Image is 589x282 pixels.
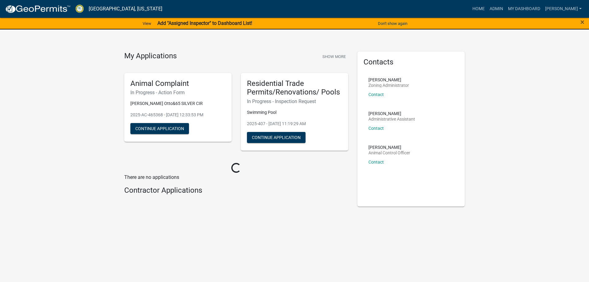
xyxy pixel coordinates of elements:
[368,160,384,164] a: Contact
[124,174,348,181] p: There are no applications
[89,4,162,14] a: [GEOGRAPHIC_DATA], [US_STATE]
[506,3,543,15] a: My Dashboard
[247,99,342,104] h6: In Progress - Inspection Request
[364,58,459,67] h5: Contacts
[130,112,225,118] p: 2025-AC-465368 - [DATE] 12:33:53 PM
[157,20,252,26] strong: Add "Assigned Inspector" to Dashboard List!
[320,52,348,62] button: Show More
[368,92,384,97] a: Contact
[124,186,348,197] wm-workflow-list-section: Contractor Applications
[368,117,415,121] p: Administrative Assistant
[368,83,409,87] p: Zoning Administrator
[368,145,410,149] p: [PERSON_NAME]
[124,52,177,61] h4: My Applications
[368,151,410,155] p: Animal Control Officer
[368,126,384,131] a: Contact
[247,79,342,97] h5: Residential Trade Permits/Renovations/ Pools
[375,18,410,29] button: Don't show again
[368,78,409,82] p: [PERSON_NAME]
[368,111,415,116] p: [PERSON_NAME]
[580,18,584,26] span: ×
[247,109,342,116] p: Swimming Pool
[130,90,225,95] h6: In Progress - Action Form
[130,79,225,88] h5: Animal Complaint
[130,100,225,107] p: [PERSON_NAME] Otto&65 SILVER CIR
[75,5,84,13] img: Crawford County, Georgia
[580,18,584,26] button: Close
[124,186,348,195] h4: Contractor Applications
[247,121,342,127] p: 2025-407 - [DATE] 11:19:29 AM
[543,3,584,15] a: [PERSON_NAME]
[247,132,306,143] button: Continue Application
[130,123,189,134] button: Continue Application
[487,3,506,15] a: Admin
[140,18,154,29] a: View
[470,3,487,15] a: Home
